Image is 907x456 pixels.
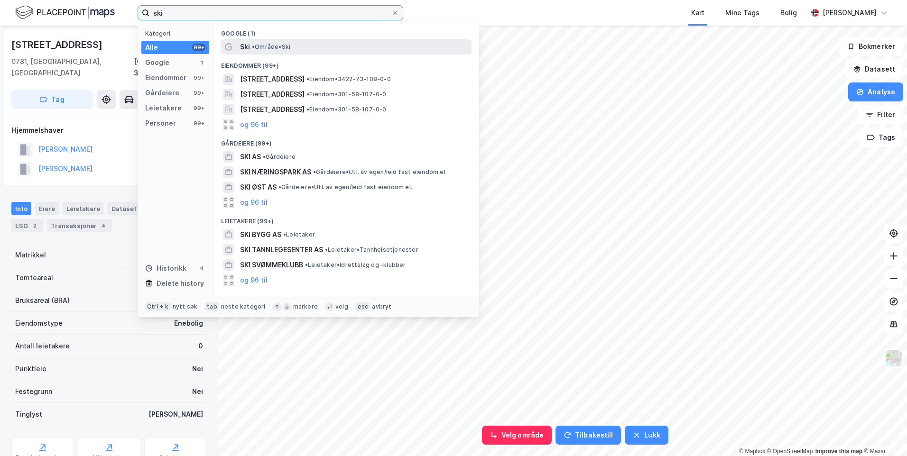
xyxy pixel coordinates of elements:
div: Mine Tags [725,7,759,18]
div: Transaksjoner [47,219,112,232]
span: SKI TANNLEGESENTER AS [240,244,323,255]
div: neste kategori [221,303,266,310]
div: Gårdeiere [145,87,179,99]
div: Hjemmelshaver [12,125,206,136]
button: Bokmerker [839,37,903,56]
button: Filter [858,105,903,124]
div: 0 [198,340,203,352]
button: Tags [859,128,903,147]
span: SKI BYGG AS [240,229,281,240]
img: logo.f888ab2527a4732fd821a326f86c7f29.svg [15,4,115,21]
button: Datasett [845,60,903,79]
div: velg [335,303,348,310]
span: [STREET_ADDRESS] [240,104,305,115]
div: [PERSON_NAME] [148,409,203,420]
div: Google (1) [213,22,479,39]
div: Kart [691,7,704,18]
div: Nei [192,363,203,374]
span: • [306,91,309,98]
div: Nei [192,386,203,397]
span: • [263,153,266,160]
span: [STREET_ADDRESS] [240,73,305,85]
div: 99+ [192,44,205,51]
a: Improve this map [815,448,862,455]
div: Datasett [108,202,143,215]
div: 99+ [192,119,205,127]
button: og 96 til [240,119,268,130]
div: Eiendommer [145,72,186,83]
div: Leietakere [63,202,104,215]
span: Gårdeiere • Utl. av egen/leid fast eiendom el. [313,168,447,176]
div: Alle [145,42,158,53]
span: • [306,75,309,82]
div: Ctrl + k [145,302,171,311]
input: Søk på adresse, matrikkel, gårdeiere, leietakere eller personer [149,6,391,20]
a: Mapbox [739,448,765,455]
span: • [305,261,308,268]
div: Bolig [780,7,797,18]
span: • [313,168,316,175]
div: 2 [30,221,39,230]
div: ESG [11,219,43,232]
span: Område • Ski [252,43,290,51]
span: Ski [240,41,250,53]
div: [GEOGRAPHIC_DATA], 35/411 [134,56,207,79]
div: Punktleie [15,363,46,374]
span: • [283,231,286,238]
span: Gårdeiere • Utl. av egen/leid fast eiendom el. [278,183,412,191]
button: Lukk [625,426,668,445]
div: 1 [198,59,205,66]
div: markere [293,303,318,310]
button: Analyse [848,82,903,101]
div: 99+ [192,89,205,97]
div: Historikk [145,263,186,274]
div: Eiendomstype [15,318,63,329]
div: Personer (99+) [213,288,479,305]
div: Gårdeiere (99+) [213,132,479,149]
div: Antall leietakere [15,340,70,352]
div: Enebolig [174,318,203,329]
span: Eiendom • 301-58-107-0-0 [306,106,387,113]
a: OpenStreetMap [767,448,813,455]
span: Leietaker • Idrettslag og -klubber [305,261,406,269]
div: 0781, [GEOGRAPHIC_DATA], [GEOGRAPHIC_DATA] [11,56,134,79]
span: Eiendom • 301-58-107-0-0 [306,91,387,98]
div: Delete history [157,278,204,289]
div: Leietakere (99+) [213,210,479,227]
span: SKI SVØMMEKLUBB [240,259,303,271]
span: Gårdeiere [263,153,296,161]
img: Z [885,349,903,367]
div: Bruksareal (BRA) [15,295,70,306]
div: Tomteareal [15,272,53,283]
div: Leietakere [145,102,182,114]
div: Kontrollprogram for chat [860,410,907,456]
span: Eiendom • 3422-73-108-0-0 [306,75,391,83]
span: • [252,43,255,50]
span: SKI AS [240,151,261,163]
div: Festegrunn [15,386,52,397]
button: Tag [11,90,93,109]
div: 4 [198,264,205,272]
span: SKI NÆRINGSPARK AS [240,166,311,178]
div: [PERSON_NAME] [823,7,877,18]
div: nytt søk [173,303,198,310]
span: SKI ØST AS [240,182,277,193]
div: Eiere [35,202,59,215]
iframe: Chat Widget [860,410,907,456]
button: Tilbakestill [555,426,621,445]
div: Tinglyst [15,409,42,420]
span: [STREET_ADDRESS] [240,89,305,100]
span: • [278,183,281,191]
div: 4 [99,221,108,230]
div: Kategori [145,30,209,37]
div: Personer [145,118,176,129]
button: og 96 til [240,274,268,286]
span: Leietaker [283,231,315,238]
div: avbryt [372,303,391,310]
div: Google [145,57,169,68]
button: Velg område [482,426,552,445]
div: esc [356,302,370,311]
span: • [325,246,328,253]
div: Info [11,202,31,215]
div: 99+ [192,104,205,112]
